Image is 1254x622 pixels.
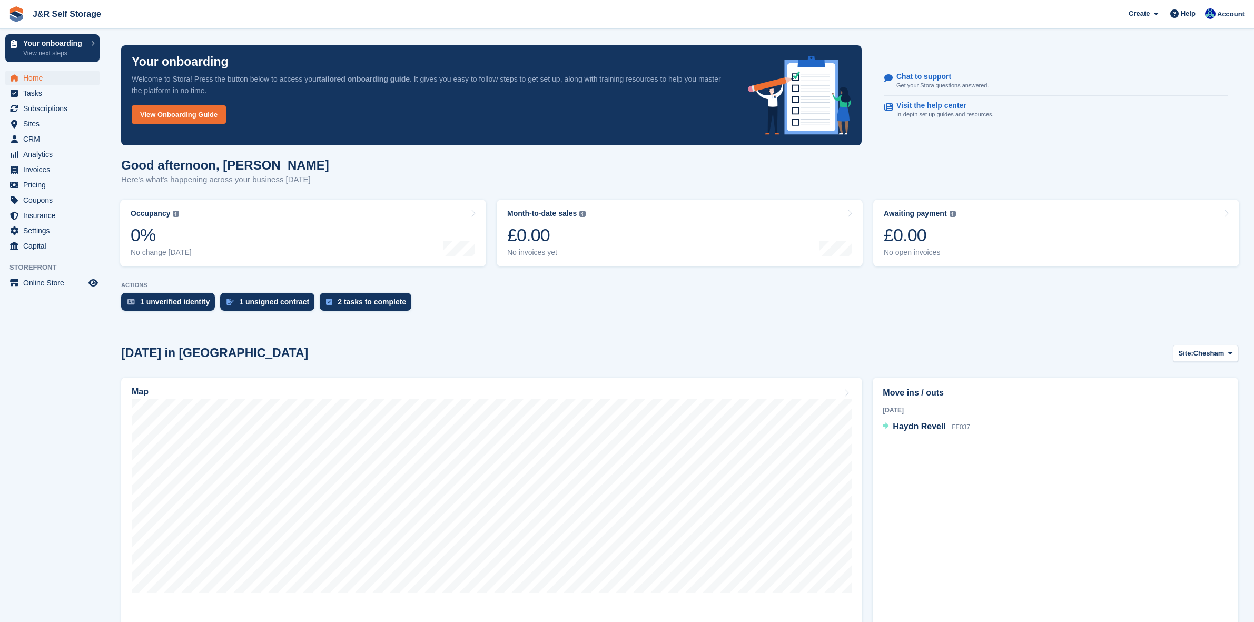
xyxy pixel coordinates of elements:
img: icon-info-grey-7440780725fd019a000dd9b08b2336e03edf1995a4989e88bcd33f0948082b44.svg [950,211,956,217]
a: menu [5,208,100,223]
img: task-75834270c22a3079a89374b754ae025e5fb1db73e45f91037f5363f120a921f8.svg [326,299,332,305]
div: 1 unsigned contract [239,298,309,306]
a: menu [5,223,100,238]
span: Create [1129,8,1150,19]
span: Invoices [23,162,86,177]
img: icon-info-grey-7440780725fd019a000dd9b08b2336e03edf1995a4989e88bcd33f0948082b44.svg [579,211,586,217]
p: In-depth set up guides and resources. [896,110,994,119]
a: Your onboarding View next steps [5,34,100,62]
img: icon-info-grey-7440780725fd019a000dd9b08b2336e03edf1995a4989e88bcd33f0948082b44.svg [173,211,179,217]
a: Preview store [87,277,100,289]
p: View next steps [23,48,86,58]
p: Welcome to Stora! Press the button below to access your . It gives you easy to follow steps to ge... [132,73,731,96]
a: 1 unverified identity [121,293,220,316]
strong: tailored onboarding guide [319,75,410,83]
p: Visit the help center [896,101,985,110]
span: Coupons [23,193,86,208]
div: No invoices yet [507,248,586,257]
div: Occupancy [131,209,170,218]
h2: Map [132,387,149,397]
span: Help [1181,8,1196,19]
div: No change [DATE] [131,248,192,257]
a: J&R Self Storage [28,5,105,23]
a: Chat to support Get your Stora questions answered. [884,67,1228,96]
span: FF037 [952,423,970,431]
span: Capital [23,239,86,253]
a: 2 tasks to complete [320,293,417,316]
a: menu [5,132,100,146]
a: menu [5,193,100,208]
span: Subscriptions [23,101,86,116]
img: contract_signature_icon-13c848040528278c33f63329250d36e43548de30e8caae1d1a13099fd9432cc5.svg [226,299,234,305]
span: Home [23,71,86,85]
div: [DATE] [883,406,1228,415]
a: menu [5,275,100,290]
a: menu [5,116,100,131]
a: View Onboarding Guide [132,105,226,124]
a: menu [5,177,100,192]
div: 0% [131,224,192,246]
div: No open invoices [884,248,956,257]
a: Occupancy 0% No change [DATE] [120,200,486,266]
h2: Move ins / outs [883,387,1228,399]
a: 1 unsigned contract [220,293,320,316]
a: menu [5,101,100,116]
div: £0.00 [884,224,956,246]
div: 2 tasks to complete [338,298,406,306]
div: Month-to-date sales [507,209,577,218]
h2: [DATE] in [GEOGRAPHIC_DATA] [121,346,308,360]
a: menu [5,147,100,162]
a: Haydn Revell FF037 [883,420,970,434]
span: Account [1217,9,1245,19]
img: Steve Revell [1205,8,1216,19]
a: menu [5,86,100,101]
p: Here's what's happening across your business [DATE] [121,174,329,186]
span: Tasks [23,86,86,101]
a: Awaiting payment £0.00 No open invoices [873,200,1239,266]
h1: Good afternoon, [PERSON_NAME] [121,158,329,172]
img: stora-icon-8386f47178a22dfd0bd8f6a31ec36ba5ce8667c1dd55bd0f319d3a0aa187defe.svg [8,6,24,22]
span: Settings [23,223,86,238]
div: Awaiting payment [884,209,947,218]
span: Haydn Revell [893,422,945,431]
a: menu [5,71,100,85]
p: Get your Stora questions answered. [896,81,989,90]
span: Analytics [23,147,86,162]
p: Chat to support [896,72,980,81]
a: menu [5,162,100,177]
span: Online Store [23,275,86,290]
p: Your onboarding [132,56,229,68]
button: Site: Chesham [1173,345,1238,362]
span: Insurance [23,208,86,223]
p: Your onboarding [23,40,86,47]
img: onboarding-info-6c161a55d2c0e0a8cae90662b2fe09162a5109e8cc188191df67fb4f79e88e88.svg [748,56,851,135]
img: verify_identity-adf6edd0f0f0b5bbfe63781bf79b02c33cf7c696d77639b501bdc392416b5a36.svg [127,299,135,305]
span: Chesham [1193,348,1225,359]
span: Pricing [23,177,86,192]
div: 1 unverified identity [140,298,210,306]
a: menu [5,239,100,253]
span: Site: [1179,348,1193,359]
div: £0.00 [507,224,586,246]
span: CRM [23,132,86,146]
p: ACTIONS [121,282,1238,289]
span: Storefront [9,262,105,273]
a: Visit the help center In-depth set up guides and resources. [884,96,1228,124]
span: Sites [23,116,86,131]
a: Month-to-date sales £0.00 No invoices yet [497,200,863,266]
